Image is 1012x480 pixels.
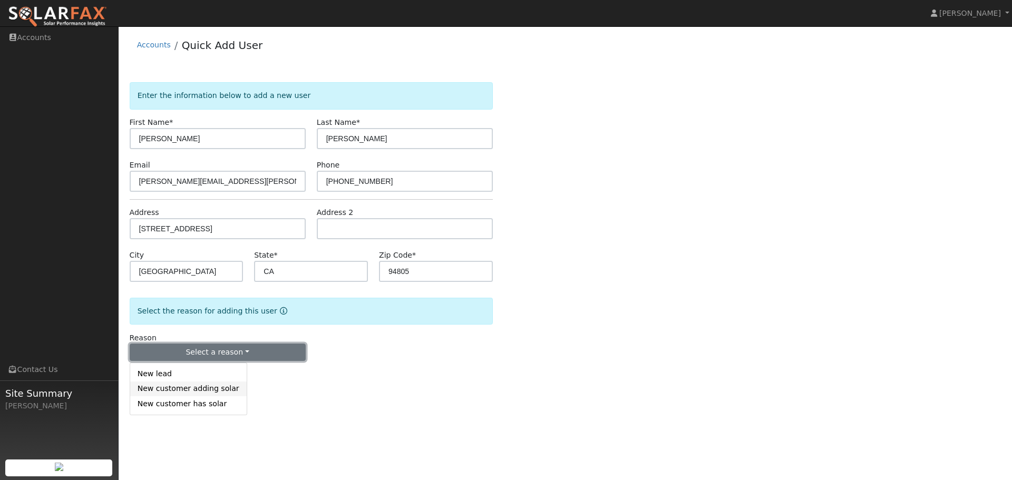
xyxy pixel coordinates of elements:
[277,307,287,315] a: Reason for new user
[130,332,157,344] label: Reason
[130,344,306,361] button: Select a reason
[130,160,150,171] label: Email
[55,463,63,471] img: retrieve
[274,251,278,259] span: Required
[130,298,493,325] div: Select the reason for adding this user
[939,9,1001,17] span: [PERSON_NAME]
[130,82,493,109] div: Enter the information below to add a new user
[317,117,360,128] label: Last Name
[130,250,144,261] label: City
[412,251,416,259] span: Required
[130,381,247,396] a: New customer adding solar
[5,400,113,412] div: [PERSON_NAME]
[130,367,247,381] a: New lead
[130,396,247,411] a: New customer has solar
[182,39,263,52] a: Quick Add User
[379,250,416,261] label: Zip Code
[130,117,173,128] label: First Name
[317,207,354,218] label: Address 2
[5,386,113,400] span: Site Summary
[8,6,107,28] img: SolarFax
[356,118,360,126] span: Required
[130,207,159,218] label: Address
[317,160,340,171] label: Phone
[137,41,171,49] a: Accounts
[169,118,173,126] span: Required
[254,250,277,261] label: State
